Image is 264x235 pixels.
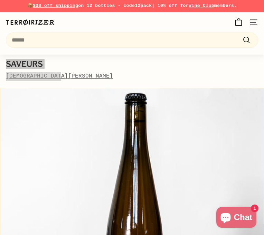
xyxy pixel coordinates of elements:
p: 📦 on 12 bottles - code | 10% off for members. [6,2,258,10]
strong: 12pack [135,3,152,8]
h1: Saveurs [6,60,258,69]
a: [DEMOGRAPHIC_DATA][PERSON_NAME] [6,73,113,79]
a: Wine Club [189,3,214,8]
a: Cart [230,12,247,33]
inbox-online-store-chat: Shopify online store chat [214,207,258,229]
span: $30 off shipping [33,3,78,8]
